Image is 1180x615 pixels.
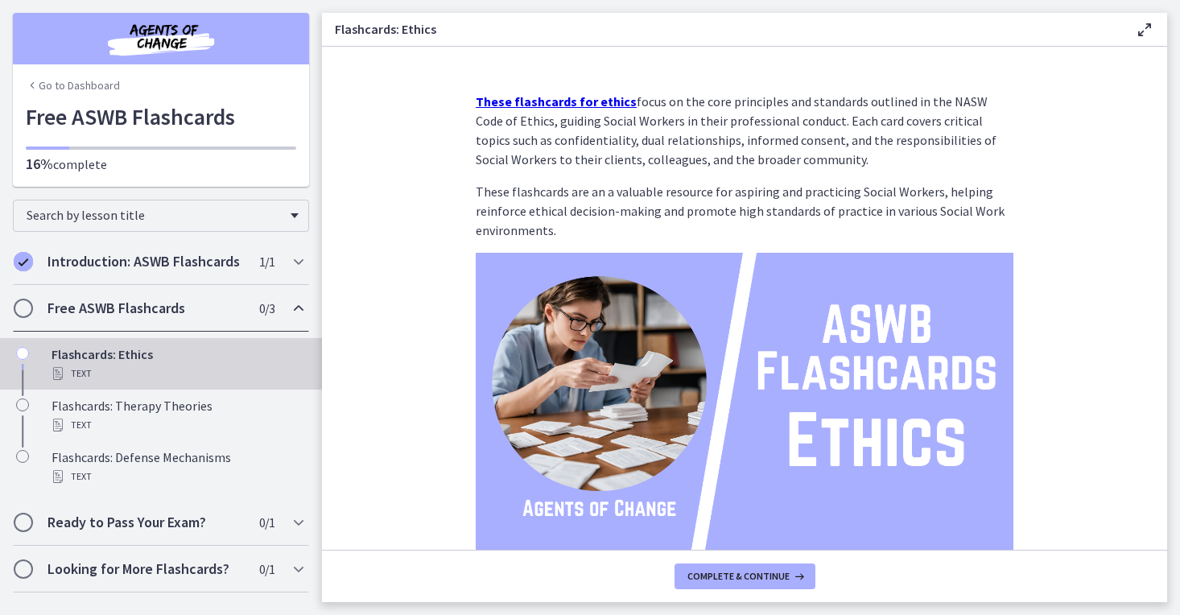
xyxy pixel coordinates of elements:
[476,93,637,109] a: These flashcards for ethics
[26,100,296,134] h1: Free ASWB Flashcards
[13,200,309,232] div: Search by lesson title
[27,207,283,223] span: Search by lesson title
[47,299,244,318] h2: Free ASWB Flashcards
[26,77,120,93] a: Go to Dashboard
[47,559,244,579] h2: Looking for More Flashcards?
[52,415,303,435] div: Text
[476,182,1013,240] p: These flashcards are an a valuable resource for aspiring and practicing Social Workers, helping r...
[259,252,274,271] span: 1 / 1
[52,364,303,383] div: Text
[259,559,274,579] span: 0 / 1
[476,253,1013,555] img: ASWB_Flashcards_Ethics.png
[47,513,244,532] h2: Ready to Pass Your Exam?
[52,345,303,383] div: Flashcards: Ethics
[26,155,296,174] p: complete
[259,513,274,532] span: 0 / 1
[259,299,274,318] span: 0 / 3
[675,563,815,589] button: Complete & continue
[14,252,33,271] i: Completed
[476,92,1013,169] p: focus on the core principles and standards outlined in the NASW Code of Ethics, guiding Social Wo...
[52,396,303,435] div: Flashcards: Therapy Theories
[26,155,53,173] span: 16%
[687,570,790,583] span: Complete & continue
[64,19,258,58] img: Agents of Change
[47,252,244,271] h2: Introduction: ASWB Flashcards
[335,19,1109,39] h3: Flashcards: Ethics
[52,467,303,486] div: Text
[52,448,303,486] div: Flashcards: Defense Mechanisms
